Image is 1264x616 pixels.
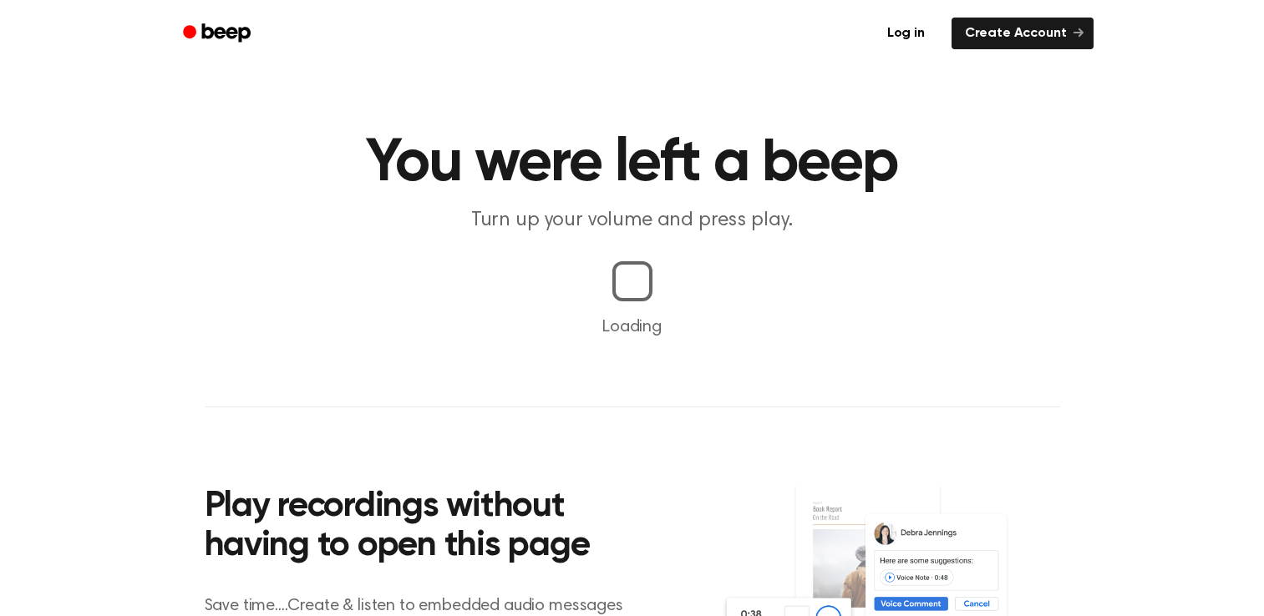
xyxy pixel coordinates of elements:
[20,315,1244,340] p: Loading
[205,134,1060,194] h1: You were left a beep
[312,207,953,235] p: Turn up your volume and press play.
[871,14,942,53] a: Log in
[205,487,655,567] h2: Play recordings without having to open this page
[171,18,266,50] a: Beep
[952,18,1094,49] a: Create Account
